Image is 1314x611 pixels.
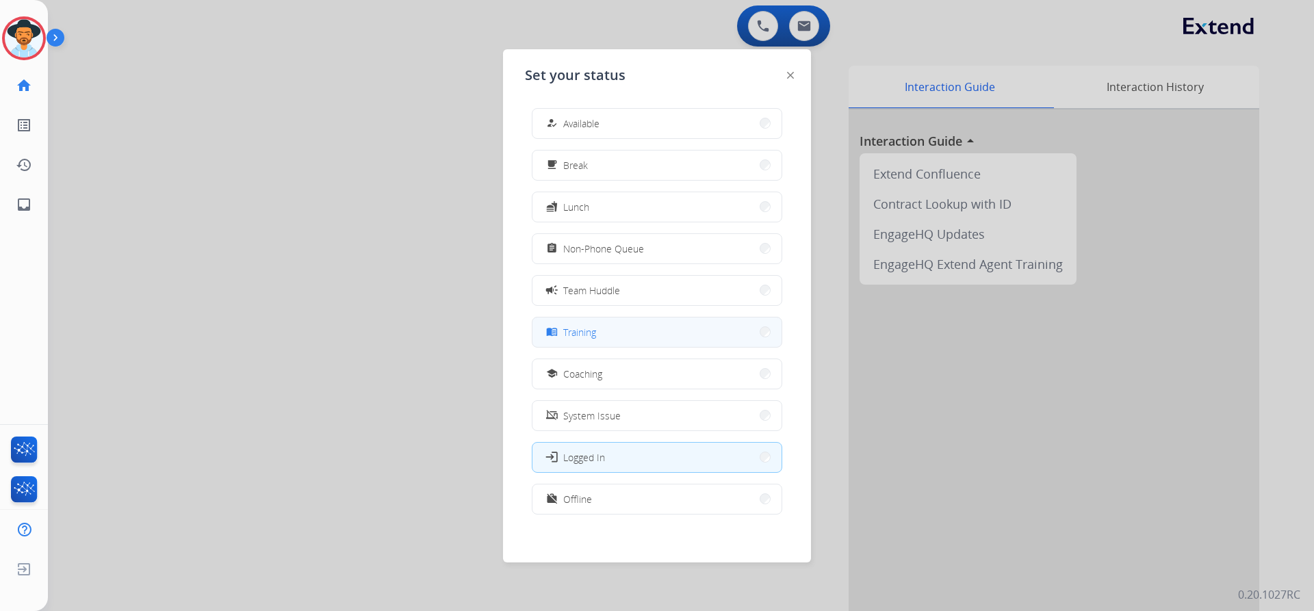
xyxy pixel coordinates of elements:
mat-icon: fastfood [546,201,558,213]
mat-icon: work_off [546,493,558,505]
span: Set your status [525,66,626,85]
span: Break [563,158,588,172]
mat-icon: history [16,157,32,173]
button: Non-Phone Queue [532,234,782,263]
span: Training [563,325,596,339]
mat-icon: assignment [546,243,558,255]
button: Team Huddle [532,276,782,305]
span: Offline [563,492,592,506]
img: close-button [787,72,794,79]
mat-icon: inbox [16,196,32,213]
mat-icon: free_breakfast [546,159,558,171]
mat-icon: phonelink_off [546,410,558,421]
mat-icon: how_to_reg [546,118,558,129]
mat-icon: home [16,77,32,94]
button: System Issue [532,401,782,430]
mat-icon: campaign [545,283,558,297]
p: 0.20.1027RC [1238,586,1300,603]
button: Lunch [532,192,782,222]
mat-icon: menu_book [546,326,558,338]
span: System Issue [563,408,621,423]
span: Team Huddle [563,283,620,298]
span: Non-Phone Queue [563,242,644,256]
span: Logged In [563,450,605,465]
button: Break [532,151,782,180]
button: Available [532,109,782,138]
mat-icon: login [545,450,558,464]
button: Coaching [532,359,782,389]
mat-icon: list_alt [16,117,32,133]
img: avatar [5,19,43,57]
span: Available [563,116,600,131]
span: Lunch [563,200,589,214]
button: Offline [532,484,782,514]
button: Training [532,317,782,347]
button: Logged In [532,443,782,472]
span: Coaching [563,367,602,381]
mat-icon: school [546,368,558,380]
